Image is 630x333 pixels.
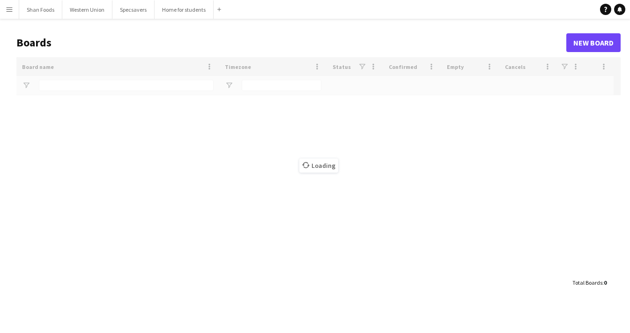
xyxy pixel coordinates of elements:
[62,0,112,19] button: Western Union
[572,279,602,286] span: Total Boards
[572,273,607,292] div: :
[155,0,214,19] button: Home for students
[16,36,566,50] h1: Boards
[112,0,155,19] button: Specsavers
[19,0,62,19] button: Shan Foods
[566,33,621,52] a: New Board
[299,159,338,173] span: Loading
[604,279,607,286] span: 0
